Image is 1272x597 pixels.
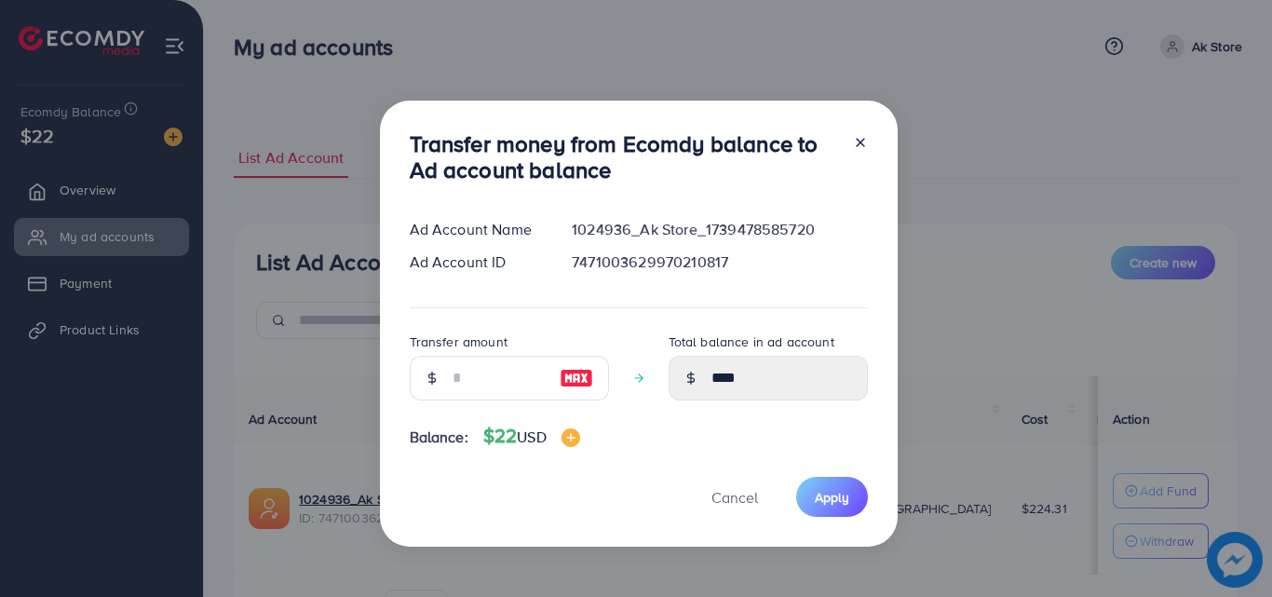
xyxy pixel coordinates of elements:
h4: $22 [483,425,580,448]
span: Cancel [711,487,758,508]
button: Cancel [688,477,781,517]
span: Apply [815,488,849,507]
div: 7471003629970210817 [557,251,882,273]
span: USD [517,427,546,447]
img: image [562,428,580,447]
label: Total balance in ad account [669,332,834,351]
div: 1024936_Ak Store_1739478585720 [557,219,882,240]
img: image [560,367,593,389]
button: Apply [796,477,868,517]
h3: Transfer money from Ecomdy balance to Ad account balance [410,130,838,184]
label: Transfer amount [410,332,507,351]
div: Ad Account ID [395,251,558,273]
div: Ad Account Name [395,219,558,240]
span: Balance: [410,427,468,448]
